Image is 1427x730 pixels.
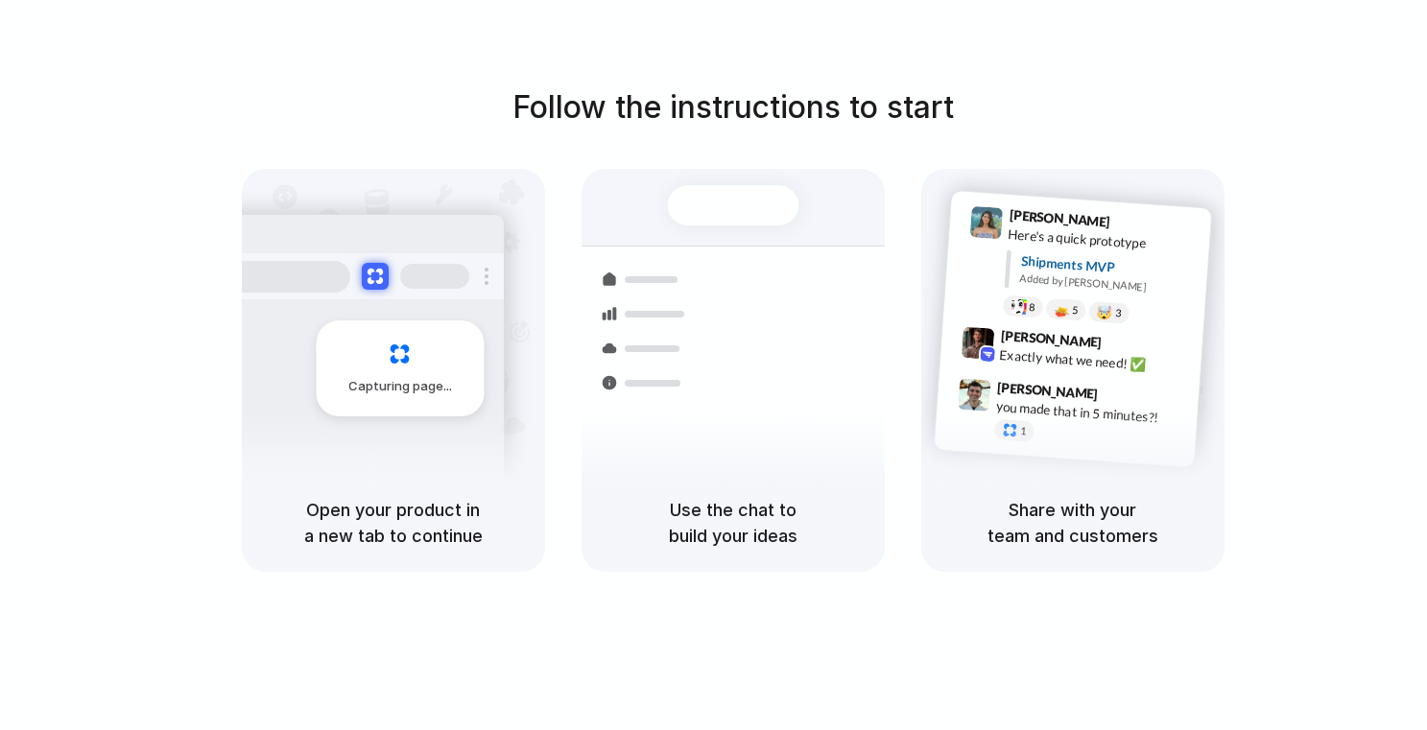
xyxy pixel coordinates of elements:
[944,497,1201,549] h5: Share with your team and customers
[1020,251,1198,283] div: Shipments MVP
[1028,302,1035,313] span: 8
[999,345,1191,378] div: Exactly what we need! ✅
[605,497,862,549] h5: Use the chat to build your ideas
[1106,335,1146,358] span: 9:42 AM
[1009,204,1110,232] span: [PERSON_NAME]
[1019,426,1026,436] span: 1
[348,377,455,396] span: Capturing page
[1007,224,1199,257] div: Here's a quick prototype
[265,497,522,549] h5: Open your product in a new tab to continue
[512,84,954,130] h1: Follow the instructions to start
[1019,271,1196,298] div: Added by [PERSON_NAME]
[996,377,1098,405] span: [PERSON_NAME]
[1071,305,1078,316] span: 5
[1114,308,1121,318] span: 3
[1104,387,1143,410] span: 9:47 AM
[1000,325,1102,353] span: [PERSON_NAME]
[1115,214,1154,237] span: 9:41 AM
[1096,306,1112,320] div: 🤯
[995,397,1187,430] div: you made that in 5 minutes?!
